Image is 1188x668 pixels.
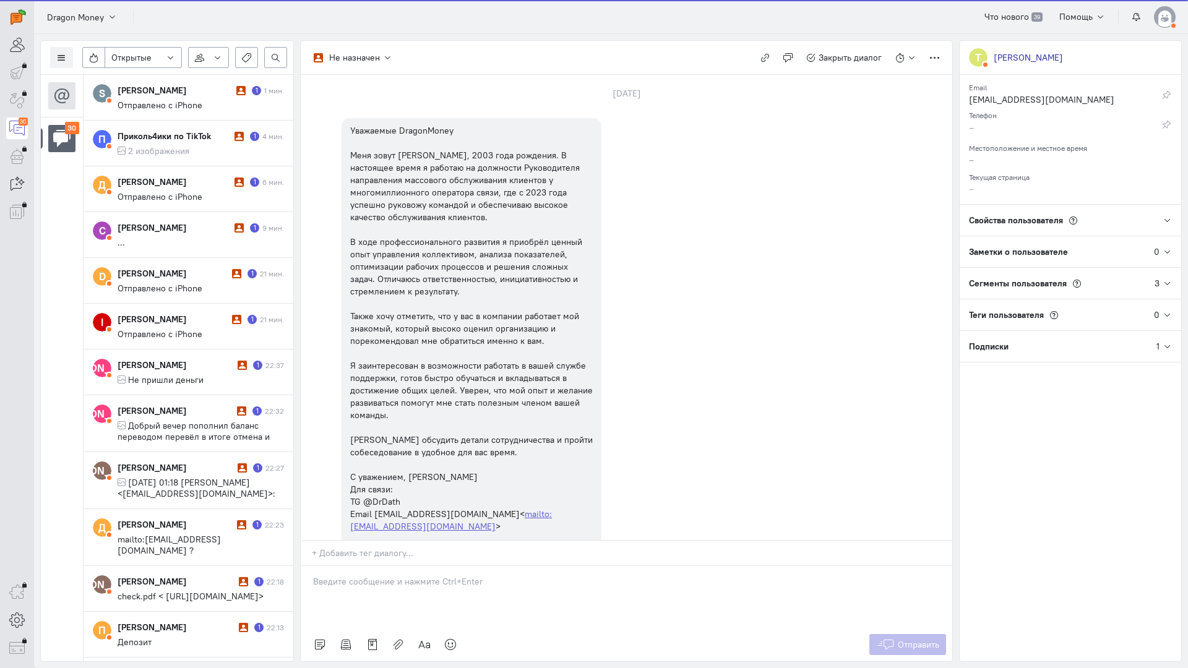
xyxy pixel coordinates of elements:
[98,132,106,145] text: П
[47,11,104,24] span: Dragon Money
[599,85,655,102] div: [DATE]
[265,406,284,416] div: 22:32
[118,100,202,111] span: Отправлено с iPhone
[1052,6,1113,27] button: Помощь
[252,520,262,529] div: Есть неотвеченное сообщение пользователя
[252,86,261,95] div: Есть неотвеченное сообщение пользователя
[969,169,1172,182] div: Текущая страница
[236,86,246,95] i: Диалог не разобран
[265,360,284,370] div: 22:37
[118,283,202,294] span: Отправлено с iPhone
[105,47,182,68] button: Открытые
[118,621,236,633] div: [PERSON_NAME]
[969,278,1067,289] span: Сегменты пользователя
[118,591,264,602] span: check.pdf < [URL][DOMAIN_NAME]>
[19,118,28,126] div: 30
[118,267,229,280] div: [PERSON_NAME]
[118,534,278,601] span: mailto:[EMAIL_ADDRESS][DOMAIN_NAME] ?utm_medium=chat&utm_campaign=link-shared-in-chat&utm_source=...
[11,9,26,25] img: carrot-quest.svg
[262,223,284,233] div: 9 мин.
[118,575,236,588] div: [PERSON_NAME]
[969,215,1063,226] span: Свойства пользователя
[232,269,241,278] i: Диалог не разобран
[254,623,264,632] div: Есть неотвеченное сообщение пользователя
[238,463,247,473] i: Диалог не разобран
[118,313,229,325] div: [PERSON_NAME]
[262,131,284,142] div: 4 мин.
[975,51,981,64] text: Т
[118,477,275,499] span: [DATE] 01:18 [PERSON_NAME] <[EMAIL_ADDRESS][DOMAIN_NAME]>:
[250,132,259,141] div: Есть неотвеченное сообщение пользователя
[6,118,28,139] a: 30
[253,463,262,473] div: Есть неотвеченное сообщение пользователя
[267,576,284,587] div: 22:18
[252,406,262,416] div: Есть неотвеченное сообщение пользователя
[247,269,257,278] div: Есть неотвеченное сообщение пользователя
[118,176,231,188] div: [PERSON_NAME]
[118,518,234,531] div: [PERSON_NAME]
[118,130,231,142] div: Приколь4ики по TikTok
[262,177,284,187] div: 6 мин.
[267,622,284,633] div: 22:13
[128,374,204,385] span: Не пришли деньги
[98,521,106,534] text: Д
[61,407,143,420] text: [PERSON_NAME]
[264,85,284,96] div: 1 мин.
[350,124,593,533] div: Уважаемые DragonMoney Меня зовут [PERSON_NAME], 2003 года рождения. В настоящее время я работаю н...
[118,221,231,234] div: [PERSON_NAME]
[99,270,106,283] text: D
[232,315,241,324] i: Диалог не разобран
[111,51,152,64] span: Открытые
[98,623,106,636] text: П
[869,634,947,655] button: Отправить
[118,405,234,417] div: [PERSON_NAME]
[969,154,974,165] span: –
[239,577,248,586] i: Диалог не разобран
[98,178,106,191] text: Д
[237,406,246,416] i: Диалог не разобран
[329,51,380,64] div: Не назначен
[250,178,259,187] div: Есть неотвеченное сообщение пользователя
[101,315,104,328] text: I
[969,121,1142,137] div: –
[1154,309,1160,321] div: 0
[260,314,284,325] div: 21 мин.
[235,178,244,187] i: Диалог не разобран
[265,520,284,530] div: 22:23
[969,93,1142,109] div: [EMAIL_ADDRESS][DOMAIN_NAME]
[61,464,143,477] text: [PERSON_NAME]
[118,461,235,474] div: [PERSON_NAME]
[984,11,1029,22] span: Что нового
[260,268,284,279] div: 21 мин.
[239,623,248,632] i: Диалог не разобран
[960,236,1154,267] div: Заметки о пользователе
[238,361,247,370] i: Диалог не разобран
[61,578,143,591] text: [PERSON_NAME]
[1154,246,1160,258] div: 0
[247,315,257,324] div: Есть неотвеченное сообщение пользователя
[969,80,987,92] small: Email
[118,328,202,340] span: Отправлено с iPhone
[128,145,189,156] span: 2 изображения
[978,6,1049,27] a: Что нового 39
[1155,277,1160,289] div: 3
[799,47,889,68] button: Закрыть диалог
[969,140,1172,153] div: Местоположение и местное время
[40,6,124,28] button: Dragon Money
[250,223,259,233] div: Есть неотвеченное сообщение пользователя
[118,420,270,453] span: Добрый вечер пополнил баланс переводом перевёл в итоге отмена и денег нет не на карте
[819,52,882,63] span: Закрыть диалог
[1059,11,1093,22] span: Помощь
[254,577,264,586] div: Есть неотвеченное сообщение пользователя
[960,331,1156,362] div: Подписки
[1031,12,1042,22] span: 39
[1154,6,1176,28] img: default-v4.png
[1156,340,1160,353] div: 1
[118,237,125,248] span: ...
[237,520,246,529] i: Диалог не разобран
[99,87,105,100] text: S
[898,639,939,650] span: Отправить
[307,47,399,68] button: Не назначен
[253,361,262,370] div: Есть неотвеченное сообщение пользователя
[118,359,235,371] div: [PERSON_NAME]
